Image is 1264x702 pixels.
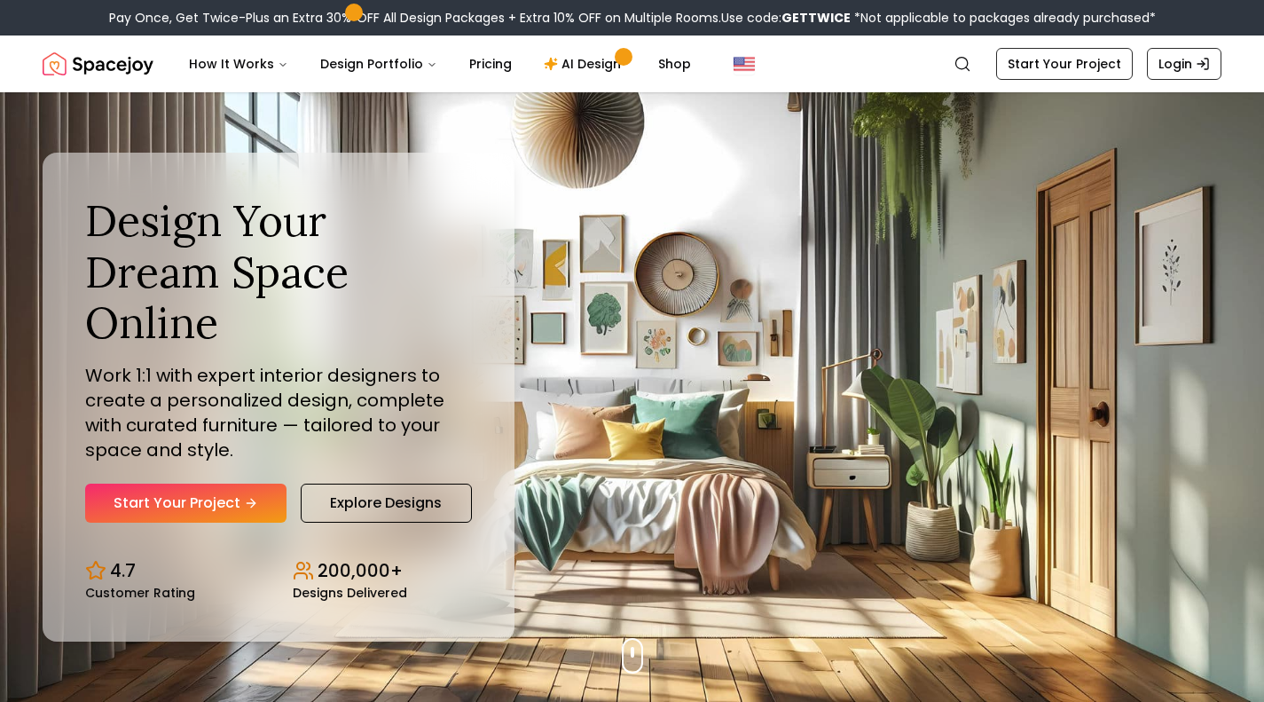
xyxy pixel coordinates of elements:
[43,46,153,82] a: Spacejoy
[85,587,195,599] small: Customer Rating
[110,558,136,583] p: 4.7
[293,587,407,599] small: Designs Delivered
[85,544,472,599] div: Design stats
[85,484,287,523] a: Start Your Project
[455,46,526,82] a: Pricing
[734,53,755,75] img: United States
[644,46,705,82] a: Shop
[43,35,1221,92] nav: Global
[306,46,451,82] button: Design Portfolio
[85,363,472,462] p: Work 1:1 with expert interior designers to create a personalized design, complete with curated fu...
[851,9,1156,27] span: *Not applicable to packages already purchased*
[43,46,153,82] img: Spacejoy Logo
[781,9,851,27] b: GETTWICE
[85,195,472,349] h1: Design Your Dream Space Online
[721,9,851,27] span: Use code:
[1147,48,1221,80] a: Login
[109,9,1156,27] div: Pay Once, Get Twice-Plus an Extra 30% OFF All Design Packages + Extra 10% OFF on Multiple Rooms.
[318,558,403,583] p: 200,000+
[301,484,472,523] a: Explore Designs
[996,48,1133,80] a: Start Your Project
[530,46,640,82] a: AI Design
[175,46,302,82] button: How It Works
[175,46,705,82] nav: Main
